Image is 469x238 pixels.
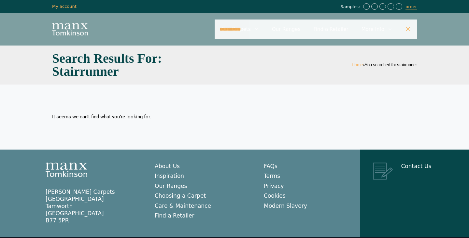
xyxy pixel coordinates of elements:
a: Our Ranges [155,183,187,189]
a: Find a Retailer [155,212,194,219]
a: My account [52,4,77,9]
a: Home [352,62,363,67]
a: Privacy [264,183,284,189]
a: Inspiration [155,173,184,179]
h1: Search Results for: stairrunner [52,52,231,78]
a: Modern Slavery [264,203,307,209]
nav: Primary [215,20,417,39]
a: Contact Us [401,163,432,169]
a: Cookies [264,192,286,199]
a: Terms [264,173,280,179]
span: You searched for stairrunner [365,62,417,67]
img: Manx Tomkinson Logo [46,163,87,177]
div: It seems we can’t find what you’re looking for. [52,114,230,120]
a: FAQs [264,163,277,169]
img: Manx Tomkinson [52,23,88,35]
span: Samples: [340,4,362,10]
span: » [352,62,417,67]
a: order [405,4,417,9]
a: Choosing a Carpet [155,192,206,199]
p: [PERSON_NAME] Carpets [GEOGRAPHIC_DATA] Tamworth [GEOGRAPHIC_DATA] B77 5PR [46,188,142,224]
a: About Us [155,163,180,169]
a: Close Search Bar [399,20,417,39]
a: Care & Maintenance [155,203,211,209]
